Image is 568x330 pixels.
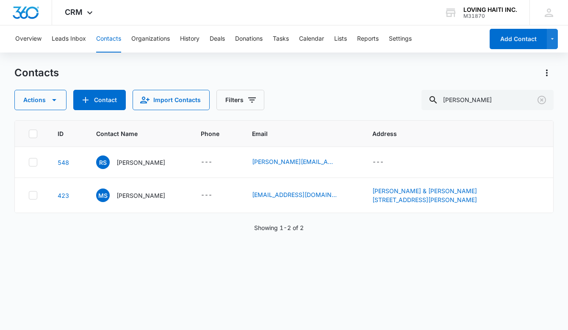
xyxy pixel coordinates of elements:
button: Tasks [273,25,289,53]
button: Filters [216,90,264,110]
span: ID [58,129,64,138]
div: Contact Name - Rick Splittgerber - Select to Edit Field [96,155,180,169]
button: Actions [540,66,554,80]
a: [PERSON_NAME] & [PERSON_NAME] [STREET_ADDRESS][PERSON_NAME] [372,187,477,203]
a: Navigate to contact details page for Rick Splittgerber [58,159,69,166]
button: Add Contact [73,90,126,110]
span: MS [96,189,110,202]
button: Lists [334,25,347,53]
p: [PERSON_NAME] [116,191,165,200]
a: [PERSON_NAME][EMAIL_ADDRESS][PERSON_NAME][DOMAIN_NAME] [252,157,337,166]
button: Reports [357,25,379,53]
button: Deals [210,25,225,53]
button: Settings [389,25,412,53]
button: Calendar [299,25,324,53]
div: Phone - - Select to Edit Field [201,190,227,200]
p: [PERSON_NAME] [116,158,165,167]
button: Donations [235,25,263,53]
button: Clear [535,93,549,107]
button: Leads Inbox [52,25,86,53]
span: CRM [65,8,83,17]
div: --- [372,157,384,167]
div: account name [463,6,517,13]
span: RS [96,155,110,169]
button: Organizations [131,25,170,53]
div: Address - - Select to Edit Field [372,157,399,167]
h1: Contacts [14,67,59,79]
p: Showing 1-2 of 2 [254,223,304,232]
div: --- [201,157,212,167]
button: Actions [14,90,66,110]
div: Contact Name - Meredith Splittgerber - Select to Edit Field [96,189,180,202]
div: Email - mjsplittgerber@aol.com - Select to Edit Field [252,190,352,200]
a: [EMAIL_ADDRESS][DOMAIN_NAME] [252,190,337,199]
button: Overview [15,25,42,53]
div: Email - rick@Splittgerber.com - Select to Edit Field [252,157,352,167]
span: Contact Name [96,129,168,138]
div: account id [463,13,517,19]
div: Phone - - Select to Edit Field [201,157,227,167]
span: Phone [201,129,219,138]
button: Add Contact [490,29,547,49]
span: Email [252,129,340,138]
span: Address [372,129,528,138]
button: Contacts [96,25,121,53]
div: --- [201,190,212,200]
button: History [180,25,199,53]
button: Import Contacts [133,90,210,110]
div: Address - Rick & Meredith Splittgerber 1600 Meadowaire Drive Fort Collins, CO 80525 - Select to E... [372,186,540,204]
input: Search Contacts [421,90,554,110]
a: Navigate to contact details page for Meredith Splittgerber [58,192,69,199]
